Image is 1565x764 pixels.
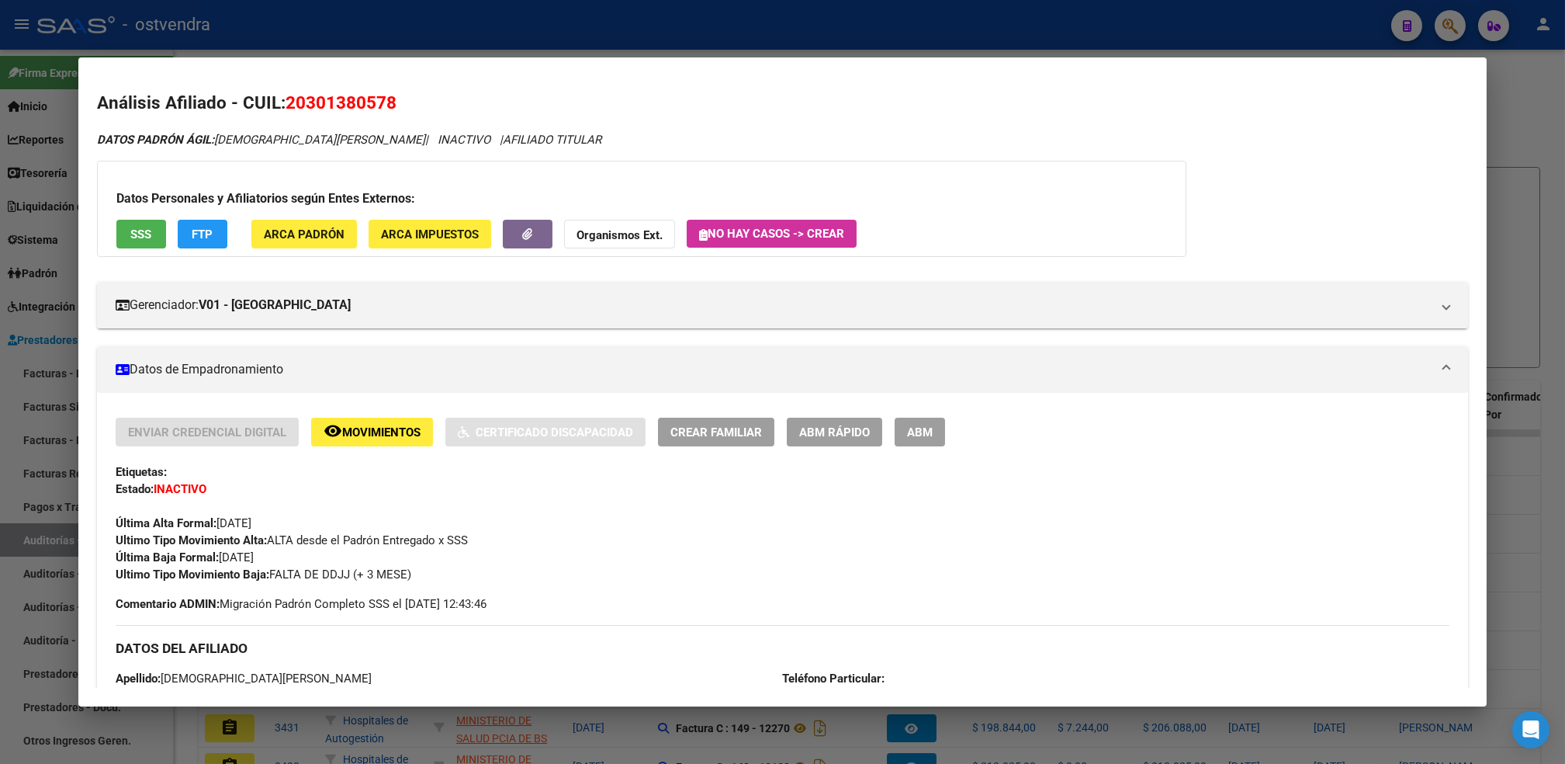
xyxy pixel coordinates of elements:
i: | INACTIVO | [97,133,601,147]
mat-panel-title: Datos de Empadronamiento [116,360,1431,379]
button: ABM [895,418,945,446]
span: Movimientos [342,425,421,439]
h3: DATOS DEL AFILIADO [116,640,1449,657]
strong: Ultimo Tipo Movimiento Alta: [116,533,267,547]
strong: Última Baja Formal: [116,550,219,564]
span: [DATE] [116,550,254,564]
strong: Teléfono Particular: [782,672,885,686]
button: ABM Rápido [787,418,882,446]
strong: V01 - [GEOGRAPHIC_DATA] [199,296,351,314]
button: Crear Familiar [658,418,774,446]
strong: Última Alta Formal: [116,516,216,530]
strong: Ultimo Tipo Movimiento Baja: [116,568,269,582]
span: FTP [192,227,213,241]
button: Organismos Ext. [564,220,675,248]
span: Enviar Credencial Digital [128,425,286,439]
span: No hay casos -> Crear [699,227,844,241]
mat-icon: remove_red_eye [324,422,342,440]
button: Movimientos [311,418,433,446]
span: 20301380578 [286,92,396,113]
span: SSS [130,227,151,241]
strong: DATOS PADRÓN ÁGIL: [97,133,214,147]
span: ABM [907,425,933,439]
mat-expansion-panel-header: Gerenciador:V01 - [GEOGRAPHIC_DATA] [97,282,1468,328]
strong: Organismos Ext. [576,228,663,242]
mat-panel-title: Gerenciador: [116,296,1431,314]
strong: INACTIVO [154,482,206,496]
button: Certificado Discapacidad [445,418,646,446]
span: [DATE] [116,516,251,530]
span: ABM Rápido [799,425,870,439]
button: SSS [116,220,166,248]
button: Enviar Credencial Digital [116,418,299,446]
span: [DEMOGRAPHIC_DATA][PERSON_NAME] [116,672,372,686]
span: Crear Familiar [670,425,762,439]
button: ARCA Impuestos [369,220,491,248]
span: [DEMOGRAPHIC_DATA][PERSON_NAME] [97,133,425,147]
h2: Análisis Afiliado - CUIL: [97,90,1468,116]
strong: Apellido: [116,672,161,686]
span: AFILIADO TITULAR [503,133,601,147]
div: Open Intercom Messenger [1512,711,1549,748]
mat-expansion-panel-header: Datos de Empadronamiento [97,346,1468,393]
span: ALTA desde el Padrón Entregado x SSS [116,533,468,547]
span: ARCA Padrón [264,227,345,241]
span: Certificado Discapacidad [476,425,633,439]
button: FTP [178,220,227,248]
span: ARCA Impuestos [381,227,479,241]
strong: Etiquetas: [116,465,167,479]
span: Migración Padrón Completo SSS el [DATE] 12:43:46 [116,596,486,613]
strong: Comentario ADMIN: [116,597,220,611]
h3: Datos Personales y Afiliatorios según Entes Externos: [116,189,1167,208]
button: No hay casos -> Crear [687,220,857,248]
span: FALTA DE DDJJ (+ 3 MESE) [116,568,411,582]
strong: Estado: [116,482,154,496]
button: ARCA Padrón [251,220,357,248]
